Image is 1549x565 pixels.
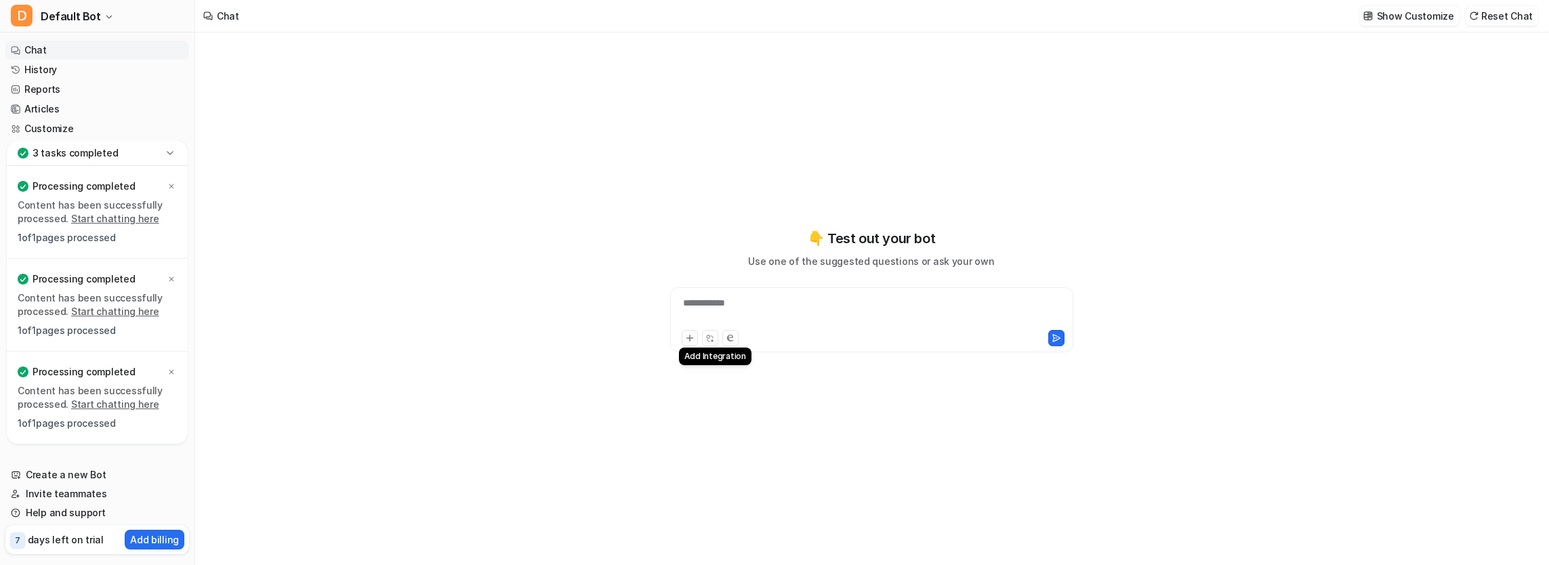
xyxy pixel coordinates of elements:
[679,348,751,365] div: Add Integration
[217,9,239,23] div: Chat
[11,5,33,26] span: D
[5,484,189,503] a: Invite teammates
[18,291,177,318] p: Content has been successfully processed.
[18,198,177,226] p: Content has been successfully processed.
[15,535,20,547] p: 7
[18,324,177,337] p: 1 of 1 pages processed
[33,180,135,193] p: Processing completed
[5,41,189,60] a: Chat
[1363,11,1373,21] img: customize
[18,231,177,245] p: 1 of 1 pages processed
[33,146,118,160] p: 3 tasks completed
[1377,9,1454,23] p: Show Customize
[1359,6,1460,26] button: Show Customize
[1469,11,1479,21] img: reset
[71,213,159,224] a: Start chatting here
[33,272,135,286] p: Processing completed
[5,119,189,138] a: Customize
[1465,6,1538,26] button: Reset Chat
[808,228,935,249] p: 👇 Test out your bot
[5,60,189,79] a: History
[41,7,101,26] span: Default Bot
[71,306,159,317] a: Start chatting here
[5,80,189,99] a: Reports
[18,417,177,430] p: 1 of 1 pages processed
[125,530,184,549] button: Add billing
[71,398,159,410] a: Start chatting here
[28,532,104,547] p: days left on trial
[5,503,189,522] a: Help and support
[748,254,994,268] p: Use one of the suggested questions or ask your own
[5,100,189,119] a: Articles
[5,465,189,484] a: Create a new Bot
[33,365,135,379] p: Processing completed
[130,532,179,547] p: Add billing
[18,384,177,411] p: Content has been successfully processed.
